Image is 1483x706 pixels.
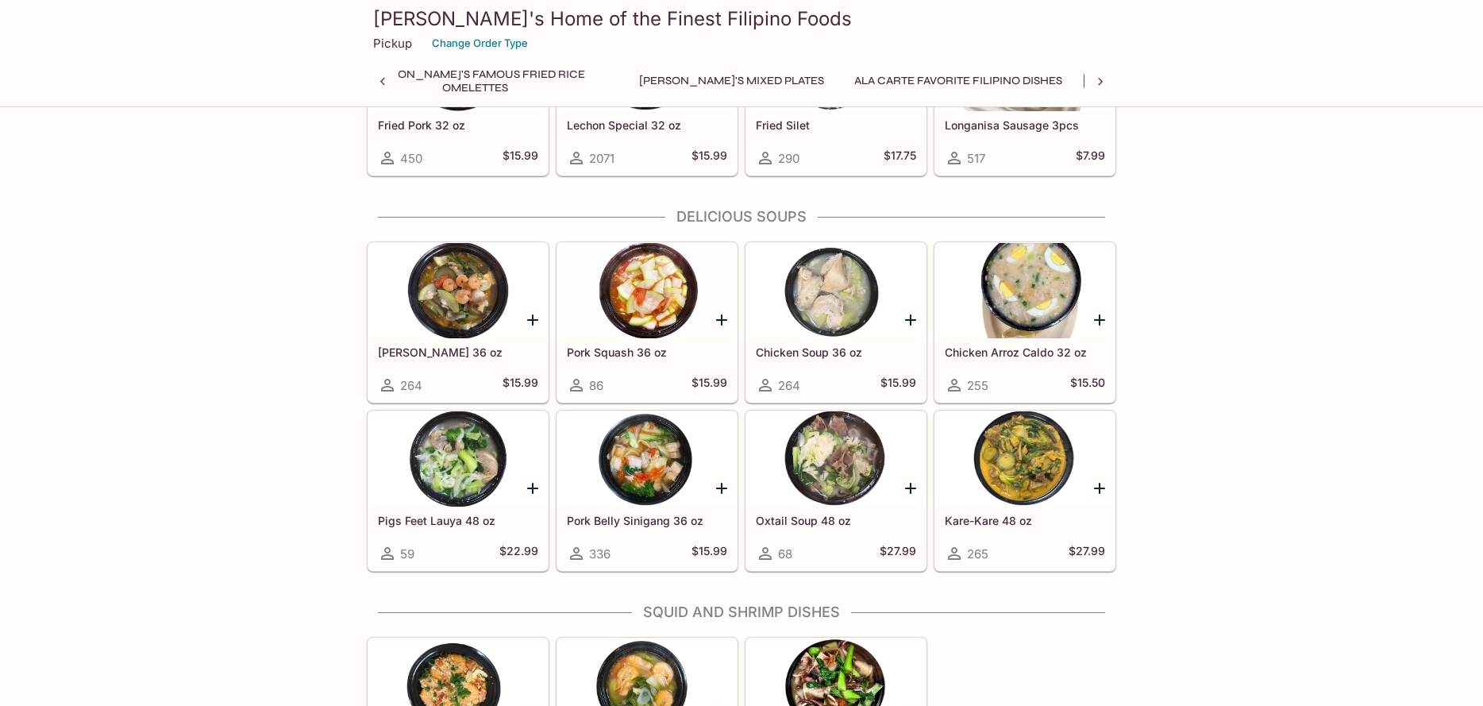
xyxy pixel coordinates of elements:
div: Sari Sari 36 oz [368,243,548,338]
div: Fried Pork 32 oz [368,16,548,111]
h5: [PERSON_NAME] 36 oz [378,345,538,359]
span: 265 [967,546,988,561]
div: Oxtail Soup 48 oz [746,411,926,507]
h5: Lechon Special 32 oz [567,118,727,132]
h5: Chicken Soup 36 oz [756,345,916,359]
span: 59 [400,546,414,561]
button: Popular Fried Dishes [1084,70,1232,92]
h5: $27.99 [880,544,916,563]
h5: Pork Belly Sinigang 36 oz [567,514,727,527]
div: Lechon Special 32 oz [557,16,737,111]
span: 264 [778,378,800,393]
h5: $15.99 [503,149,538,168]
h5: $15.99 [691,149,727,168]
span: 255 [967,378,988,393]
a: Pigs Feet Lauya 48 oz59$22.99 [368,411,549,571]
span: 2071 [589,151,614,166]
h5: $22.99 [499,544,538,563]
div: Kare-Kare 48 oz [935,411,1115,507]
h5: Fried Pork 32 oz [378,118,538,132]
button: Add Pigs Feet Lauya 48 oz [522,478,542,498]
a: Pork Squash 36 oz86$15.99 [557,242,738,403]
h5: $15.99 [691,544,727,563]
h5: Fried Silet [756,118,916,132]
a: Chicken Soup 36 oz264$15.99 [745,242,926,403]
h5: Pork Squash 36 oz [567,345,727,359]
button: Add Chicken Arroz Caldo 32 oz [1089,310,1109,330]
h5: $7.99 [1076,149,1105,168]
div: Chicken Soup 36 oz [746,243,926,338]
div: Chicken Arroz Caldo 32 oz [935,243,1115,338]
div: Fried Silet [746,16,926,111]
p: Pickup [373,36,412,51]
h5: Pigs Feet Lauya 48 oz [378,514,538,527]
span: 290 [778,151,799,166]
button: Add Sari Sari 36 oz [522,310,542,330]
a: Oxtail Soup 48 oz68$27.99 [745,411,926,571]
button: Add Pork Squash 36 oz [711,310,731,330]
div: Pigs Feet Lauya 48 oz [368,411,548,507]
h3: [PERSON_NAME]'s Home of the Finest Filipino Foods [373,6,1110,31]
h5: Chicken Arroz Caldo 32 oz [945,345,1105,359]
button: Add Pork Belly Sinigang 36 oz [711,478,731,498]
div: Pork Squash 36 oz [557,243,737,338]
button: [PERSON_NAME]'s Famous Fried Rice Omelettes [332,70,618,92]
div: Pork Belly Sinigang 36 oz [557,411,737,507]
a: Kare-Kare 48 oz265$27.99 [934,411,1115,571]
button: Add Chicken Soup 36 oz [900,310,920,330]
button: [PERSON_NAME]'s Mixed Plates [630,70,833,92]
h4: Squid and Shrimp Dishes [367,604,1116,621]
a: [PERSON_NAME] 36 oz264$15.99 [368,242,549,403]
h5: $15.50 [1070,376,1105,395]
span: 336 [589,546,611,561]
button: Add Kare-Kare 48 oz [1089,478,1109,498]
h5: Oxtail Soup 48 oz [756,514,916,527]
span: 264 [400,378,422,393]
button: Add Oxtail Soup 48 oz [900,478,920,498]
h5: Longanisa Sausage 3pcs [945,118,1105,132]
div: Longanisa Sausage 3pcs [935,16,1115,111]
h5: $17.75 [884,149,916,168]
h5: Kare-Kare 48 oz [945,514,1105,527]
span: 517 [967,151,985,166]
span: 86 [589,378,603,393]
a: Pork Belly Sinigang 36 oz336$15.99 [557,411,738,571]
button: Change Order Type [425,31,535,56]
h5: $27.99 [1069,544,1105,563]
span: 68 [778,546,792,561]
h5: $15.99 [880,376,916,395]
h5: $15.99 [503,376,538,395]
button: Ala Carte Favorite Filipino Dishes [846,70,1071,92]
h4: Delicious Soups [367,208,1116,226]
span: 450 [400,151,422,166]
a: Chicken Arroz Caldo 32 oz255$15.50 [934,242,1115,403]
h5: $15.99 [691,376,727,395]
